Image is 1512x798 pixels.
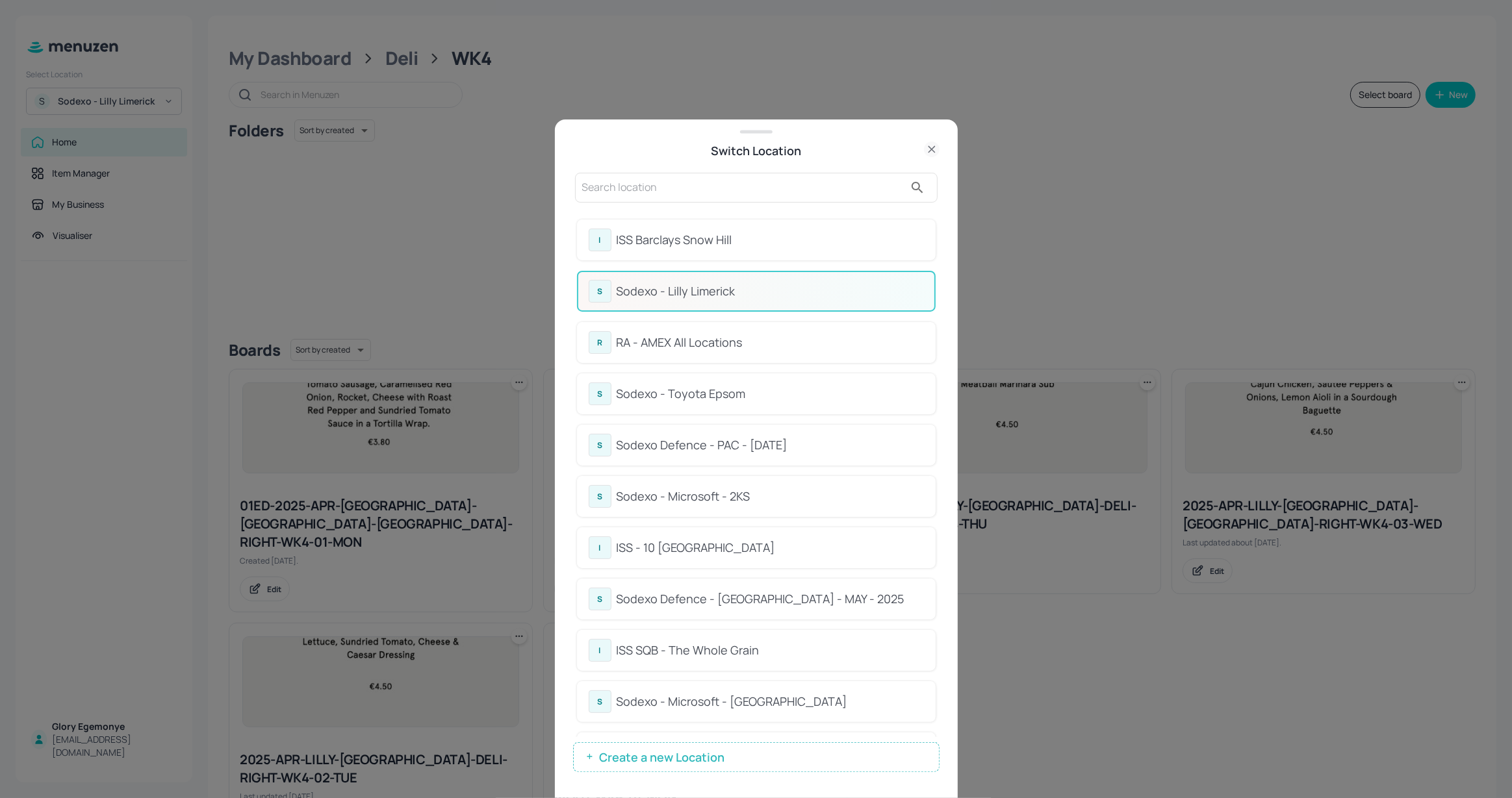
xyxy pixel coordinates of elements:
div: Switch Location [573,142,940,160]
div: R [589,331,611,354]
div: Sodexo - Toyota Epsom [617,385,924,403]
div: ISS - 10 [GEOGRAPHIC_DATA] [617,539,924,556]
div: Sodexo Defence - PAC - [DATE] [617,436,924,454]
div: S [589,280,611,303]
div: Sodexo Defence - [GEOGRAPHIC_DATA] - MAY - 2025 [617,590,924,608]
input: Search location [582,177,904,198]
div: Sodexo - Microsoft - 2KS [617,488,924,505]
div: I [589,536,611,559]
div: ISS SQB - The Whole Grain [617,642,924,659]
div: Sodexo - Lilly Limerick [617,282,924,300]
span: Create a new Location [593,751,731,764]
div: S [589,382,611,405]
div: RA - AMEX All Locations [617,334,924,351]
div: I [589,639,611,662]
div: S [589,434,611,456]
div: I [589,229,611,251]
div: S [589,690,611,713]
button: Create a new Location [573,742,940,772]
div: Sodexo - Microsoft - [GEOGRAPHIC_DATA] [617,693,924,710]
div: S [589,588,611,610]
button: search [904,175,930,201]
div: S [589,485,611,508]
div: ISS Barclays Snow Hill [617,231,924,249]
